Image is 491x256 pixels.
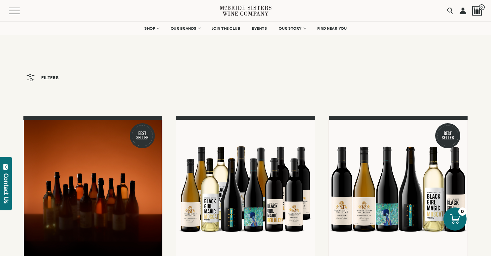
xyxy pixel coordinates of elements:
[3,173,10,203] div: Contact Us
[171,26,196,31] span: OUR BRANDS
[313,22,351,35] a: FIND NEAR YOU
[317,26,347,31] span: FIND NEAR YOU
[140,22,163,35] a: SHOP
[279,26,302,31] span: OUR STORY
[248,22,271,35] a: EVENTS
[208,22,245,35] a: JOIN THE CLUB
[458,207,467,216] div: 0
[212,26,240,31] span: JOIN THE CLUB
[252,26,267,31] span: EVENTS
[166,22,204,35] a: OUR BRANDS
[23,71,62,85] button: Filters
[479,4,485,10] span: 0
[274,22,310,35] a: OUR STORY
[9,8,33,14] button: Mobile Menu Trigger
[144,26,156,31] span: SHOP
[41,75,59,80] span: Filters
